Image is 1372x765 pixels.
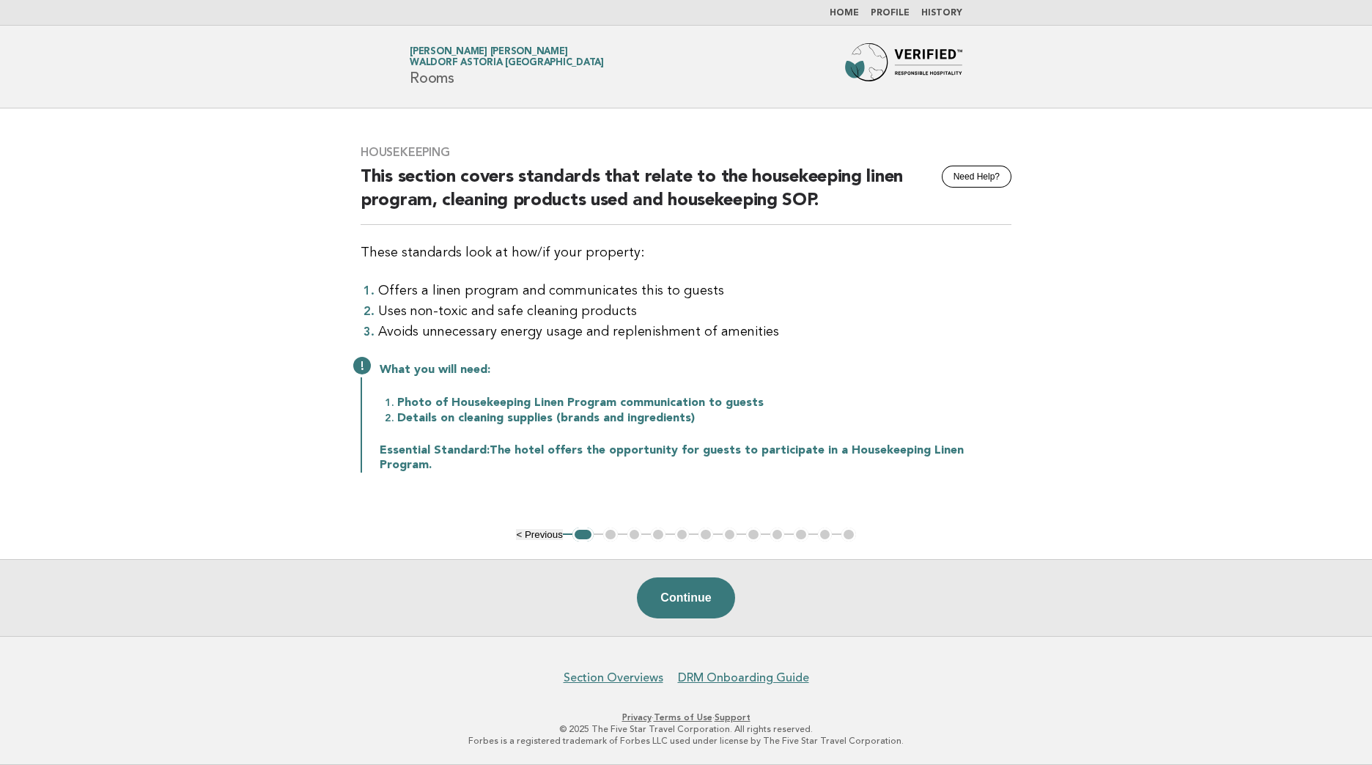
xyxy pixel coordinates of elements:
[516,529,562,540] button: < Previous
[237,712,1135,723] p: · ·
[380,443,1011,473] p: The hotel offers the opportunity for guests to participate in a Housekeeping Linen Program.
[830,9,859,18] a: Home
[378,301,1011,322] li: Uses non-toxic and safe cleaning products
[564,670,663,685] a: Section Overviews
[378,281,1011,301] li: Offers a linen program and communicates this to guests
[622,712,652,722] a: Privacy
[678,670,809,685] a: DRM Onboarding Guide
[361,243,1011,263] p: These standards look at how/if your property:
[361,145,1011,160] h3: Housekeeping
[361,166,1011,225] h2: This section covers standards that relate to the housekeeping linen program, cleaning products us...
[378,322,1011,342] li: Avoids unnecessary energy usage and replenishment of amenities
[237,723,1135,735] p: © 2025 The Five Star Travel Corporation. All rights reserved.
[397,410,1011,426] li: Details on cleaning supplies (brands and ingredients)
[715,712,750,722] a: Support
[410,47,604,67] a: [PERSON_NAME] [PERSON_NAME]Waldorf Astoria [GEOGRAPHIC_DATA]
[572,528,594,542] button: 1
[637,577,734,618] button: Continue
[397,395,1011,410] li: Photo of Housekeeping Linen Program communication to guests
[921,9,962,18] a: History
[845,43,962,90] img: Forbes Travel Guide
[410,48,604,86] h1: Rooms
[380,363,1011,377] p: What you will need:
[871,9,910,18] a: Profile
[237,735,1135,747] p: Forbes is a registered trademark of Forbes LLC used under license by The Five Star Travel Corpora...
[654,712,712,722] a: Terms of Use
[942,166,1011,188] button: Need Help?
[410,59,604,68] span: Waldorf Astoria [GEOGRAPHIC_DATA]
[380,445,490,457] strong: Essential Standard:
